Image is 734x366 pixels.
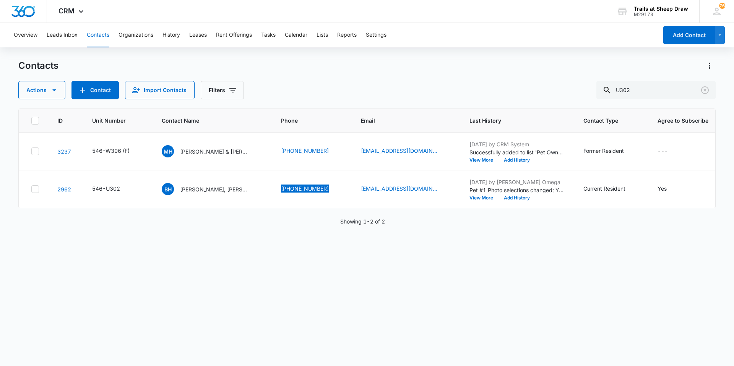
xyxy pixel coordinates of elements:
[281,147,343,156] div: Phone - (970) 702-1449 - Select to Edit Field
[162,183,174,195] span: BH
[361,117,440,125] span: Email
[162,23,180,47] button: History
[58,7,75,15] span: CRM
[57,117,63,125] span: ID
[361,185,437,193] a: [EMAIL_ADDRESS][DOMAIN_NAME]
[92,185,134,194] div: Unit Number - 546-U302 - Select to Edit Field
[92,147,130,155] div: 546-W306 (F)
[162,183,263,195] div: Contact Name - Blake Hackett, Stephen J Hightower & Ceason Hightower - Select to Edit Field
[281,185,343,194] div: Phone - (970) 616-2036 - Select to Edit Field
[469,186,565,194] p: Pet #1 Photo selections changed; Yes was added.
[57,186,71,193] a: Navigate to contact details page for Blake Hackett, Stephen J Hightower & Ceason Hightower
[658,147,668,156] div: ---
[337,23,357,47] button: Reports
[361,185,451,194] div: Email - blhackett12@gmail.com - Select to Edit Field
[189,23,207,47] button: Leases
[162,145,174,157] span: MH
[317,23,328,47] button: Lists
[596,81,716,99] input: Search Contacts
[469,196,499,200] button: View More
[18,60,58,71] h1: Contacts
[92,117,143,125] span: Unit Number
[92,185,120,193] div: 546-U302
[499,158,535,162] button: Add History
[180,185,249,193] p: [PERSON_NAME], [PERSON_NAME] & [PERSON_NAME]
[285,23,307,47] button: Calendar
[469,178,565,186] p: [DATE] by [PERSON_NAME] Omega
[469,140,565,148] p: [DATE] by CRM System
[281,147,329,155] a: [PHONE_NUMBER]
[634,12,688,17] div: account id
[261,23,276,47] button: Tasks
[340,217,385,225] p: Showing 1-2 of 2
[583,117,628,125] span: Contact Type
[216,23,252,47] button: Rent Offerings
[583,147,624,155] div: Former Resident
[92,147,143,156] div: Unit Number - 546-W306 (F) - Select to Edit Field
[719,3,725,9] span: 76
[47,23,78,47] button: Leads Inbox
[119,23,153,47] button: Organizations
[634,6,688,12] div: account name
[162,145,263,157] div: Contact Name - Meeka Hoke & Logan Ray - Select to Edit Field
[703,60,716,72] button: Actions
[14,23,37,47] button: Overview
[361,147,437,155] a: [EMAIL_ADDRESS][DOMAIN_NAME]
[699,84,711,96] button: Clear
[658,185,680,194] div: Agree to Subscribe - Yes - Select to Edit Field
[469,148,565,156] p: Successfully added to list 'Pet Owners'.
[658,185,667,193] div: Yes
[583,147,638,156] div: Contact Type - Former Resident - Select to Edit Field
[281,117,331,125] span: Phone
[469,117,554,125] span: Last History
[201,81,244,99] button: Filters
[18,81,65,99] button: Actions
[361,147,451,156] div: Email - hokemeeka@gmail.com - Select to Edit Field
[71,81,119,99] button: Add Contact
[180,147,249,155] p: [PERSON_NAME] & [PERSON_NAME]
[719,3,725,9] div: notifications count
[469,158,499,162] button: View More
[658,147,682,156] div: Agree to Subscribe - - Select to Edit Field
[583,185,625,193] div: Current Resident
[57,148,71,155] a: Navigate to contact details page for Meeka Hoke & Logan Ray
[583,185,639,194] div: Contact Type - Current Resident - Select to Edit Field
[658,117,708,125] span: Agree to Subscribe
[87,23,109,47] button: Contacts
[663,26,715,44] button: Add Contact
[366,23,386,47] button: Settings
[499,196,535,200] button: Add History
[125,81,195,99] button: Import Contacts
[281,185,329,193] a: [PHONE_NUMBER]
[162,117,252,125] span: Contact Name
